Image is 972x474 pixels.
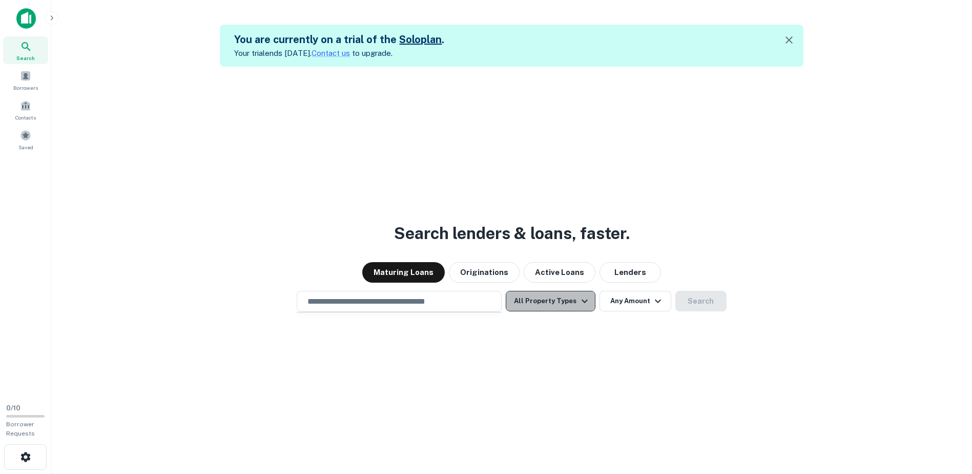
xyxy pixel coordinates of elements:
span: Borrower Requests [6,421,35,437]
button: Maturing Loans [362,262,445,283]
span: Saved [18,143,33,151]
a: Soloplan [399,33,442,46]
button: Originations [449,262,520,283]
button: All Property Types [506,291,595,311]
span: Borrowers [13,84,38,92]
a: Contact us [312,49,350,57]
span: 0 / 10 [6,404,20,412]
span: Contacts [15,113,36,122]
h5: You are currently on a trial of the . [234,32,444,47]
span: Search [16,54,35,62]
button: Lenders [599,262,661,283]
iframe: Chat Widget [921,392,972,441]
button: Any Amount [599,291,671,311]
button: Active Loans [524,262,595,283]
p: Your trial ends [DATE]. to upgrade. [234,47,444,60]
h3: Search lenders & loans, faster. [394,221,630,246]
a: Contacts [3,96,48,124]
a: Saved [3,126,48,153]
img: capitalize-icon.png [16,8,36,29]
a: Borrowers [3,66,48,94]
a: Search [3,36,48,64]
